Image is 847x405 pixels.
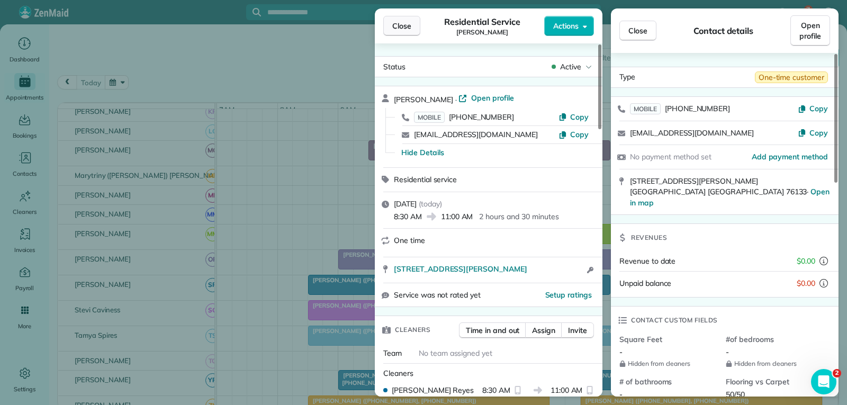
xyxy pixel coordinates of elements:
[630,128,754,138] a: [EMAIL_ADDRESS][DOMAIN_NAME]
[479,211,558,222] p: 2 hours and 30 minutes
[726,347,729,357] span: -
[466,325,519,336] span: Time in and out
[630,103,661,114] span: MOBILE
[383,368,413,378] span: Cleaners
[394,95,453,104] span: [PERSON_NAME]
[394,211,422,222] span: 8:30 AM
[545,290,592,300] button: Setup ratings
[726,390,745,399] span: 50/50
[525,322,562,338] button: Assign
[619,347,623,357] span: -
[444,15,520,28] span: Residential Service
[560,61,581,72] span: Active
[414,112,514,122] a: MOBILE[PHONE_NUMBER]
[414,112,445,123] span: MOBILE
[561,322,594,338] button: Invite
[799,20,821,41] span: Open profile
[811,369,836,394] iframe: Intercom live chat
[570,112,589,122] span: Copy
[755,71,828,83] span: One-time customer
[570,130,589,139] span: Copy
[419,199,442,209] span: ( today )
[532,325,555,336] span: Assign
[628,25,647,36] span: Close
[482,385,510,395] span: 8:30 AM
[630,176,830,208] span: [STREET_ADDRESS][PERSON_NAME] [GEOGRAPHIC_DATA] [GEOGRAPHIC_DATA] 76133 ·
[619,256,675,266] span: Revenue to date
[619,390,623,399] span: -
[752,151,828,162] a: Add payment method
[401,147,444,158] button: Hide Details
[383,62,406,71] span: Status
[631,315,718,326] span: Contact custom fields
[383,348,402,358] span: Team
[394,199,417,209] span: [DATE]
[419,348,492,358] span: No team assigned yet
[619,71,635,83] span: Type
[394,175,457,184] span: Residential service
[459,322,526,338] button: Time in and out
[383,16,420,36] button: Close
[558,112,589,122] button: Copy
[553,21,579,31] span: Actions
[619,359,717,368] span: Hidden from cleaners
[458,93,514,103] a: Open profile
[619,334,717,345] span: Square Feet
[568,325,587,336] span: Invite
[631,232,667,243] span: Revenues
[809,104,828,113] span: Copy
[551,385,583,395] span: 11:00 AM
[456,28,508,37] span: [PERSON_NAME]
[809,128,828,138] span: Copy
[471,93,514,103] span: Open profile
[394,236,425,245] span: One time
[790,15,830,46] a: Open profile
[441,211,473,222] span: 11:00 AM
[798,103,828,114] button: Copy
[833,369,841,377] span: 2
[630,152,711,161] span: No payment method set
[453,95,459,104] span: ·
[797,278,815,289] span: $0.00
[619,278,671,289] span: Unpaid balance
[584,264,596,276] button: Open access information
[630,187,830,208] a: Open in map
[394,290,481,301] span: Service was not rated yet
[726,359,824,368] span: Hidden from cleaners
[414,130,538,139] a: [EMAIL_ADDRESS][DOMAIN_NAME]
[395,325,430,335] span: Cleaners
[619,376,717,387] span: # of bathrooms
[797,256,815,266] span: $0.00
[394,264,527,274] span: [STREET_ADDRESS][PERSON_NAME]
[619,21,656,41] button: Close
[665,104,730,113] span: [PHONE_NUMBER]
[558,129,589,140] button: Copy
[726,334,824,345] span: #of bedrooms
[392,385,474,395] span: [PERSON_NAME] Reyes
[392,21,411,31] span: Close
[630,103,730,114] a: MOBILE[PHONE_NUMBER]
[394,264,584,274] a: [STREET_ADDRESS][PERSON_NAME]
[726,376,824,387] span: Flooring vs Carpet
[798,128,828,138] button: Copy
[449,112,514,122] span: [PHONE_NUMBER]
[693,24,753,37] span: Contact details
